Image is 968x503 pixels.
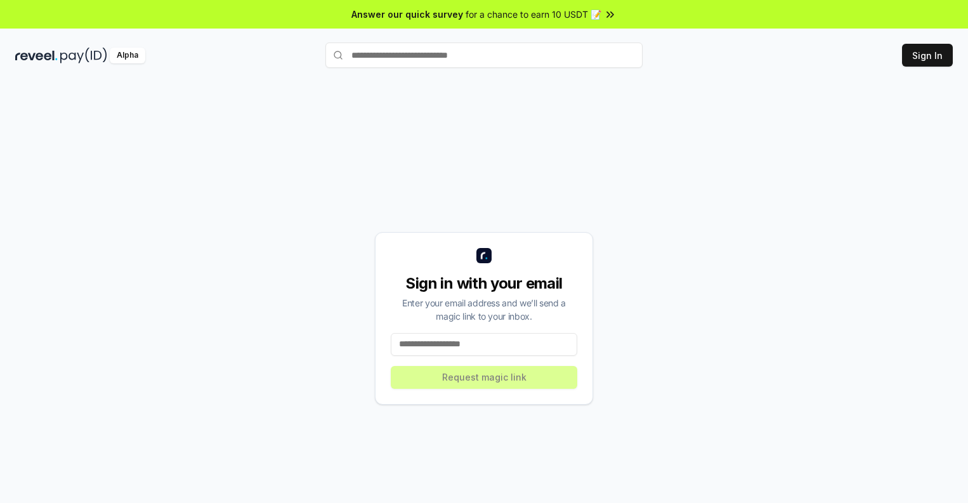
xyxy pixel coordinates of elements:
[60,48,107,63] img: pay_id
[110,48,145,63] div: Alpha
[15,48,58,63] img: reveel_dark
[351,8,463,21] span: Answer our quick survey
[902,44,953,67] button: Sign In
[476,248,492,263] img: logo_small
[391,296,577,323] div: Enter your email address and we’ll send a magic link to your inbox.
[391,273,577,294] div: Sign in with your email
[466,8,601,21] span: for a chance to earn 10 USDT 📝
